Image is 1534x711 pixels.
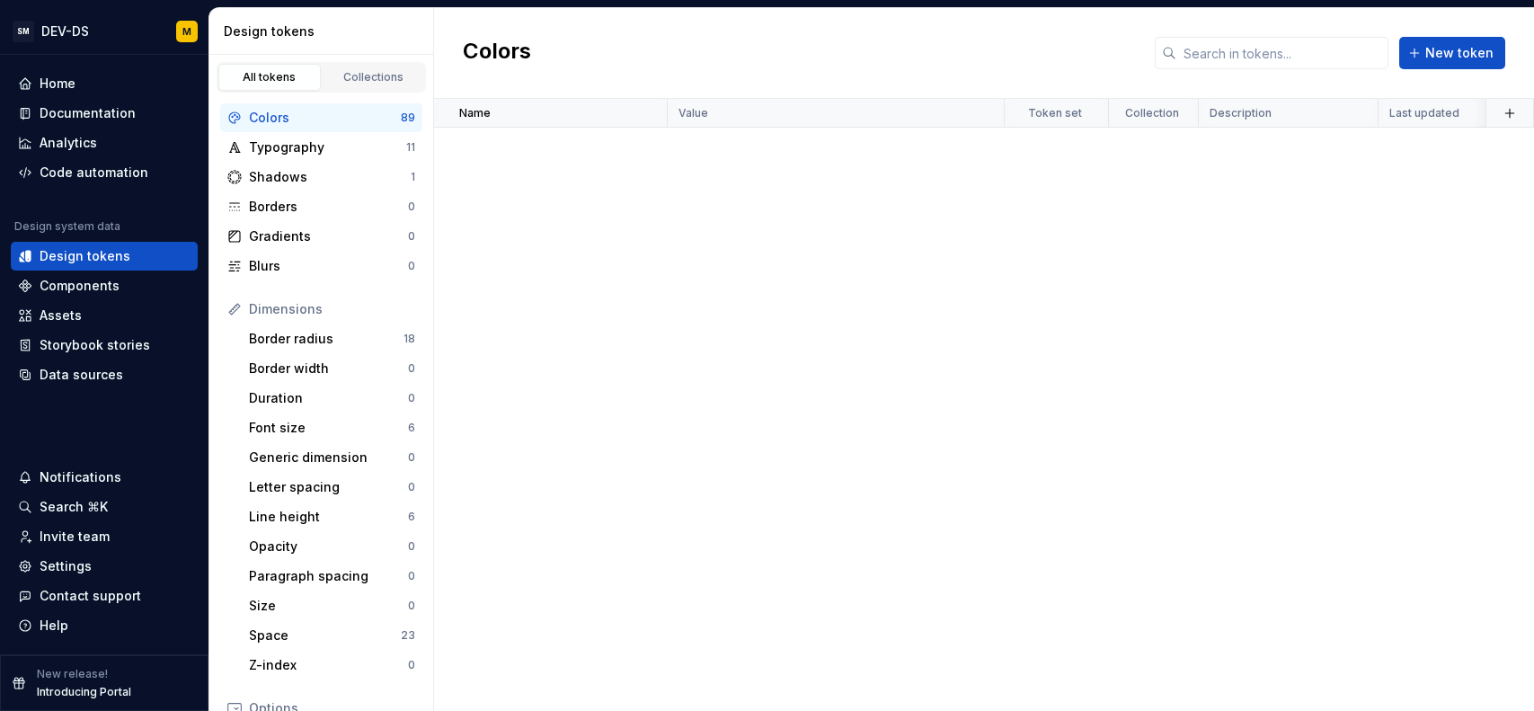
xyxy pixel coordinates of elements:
div: Size [249,597,408,615]
button: Contact support [11,582,198,610]
p: Name [459,106,491,120]
div: Opacity [249,538,408,555]
p: Introducing Portal [37,685,131,699]
div: Contact support [40,587,141,605]
a: Size0 [242,591,422,620]
div: Generic dimension [249,449,408,467]
div: Line height [249,508,408,526]
div: Search ⌘K [40,498,108,516]
div: Settings [40,557,92,575]
button: New token [1399,37,1505,69]
div: 0 [408,391,415,405]
div: 0 [408,361,415,376]
button: Help [11,611,198,640]
a: Generic dimension0 [242,443,422,472]
div: M [182,24,191,39]
div: 0 [408,200,415,214]
div: 0 [408,229,415,244]
a: Border width0 [242,354,422,383]
div: 23 [401,628,415,643]
a: Settings [11,552,198,581]
div: 0 [408,539,415,554]
a: Typography11 [220,133,422,162]
div: 1 [411,170,415,184]
div: Data sources [40,366,123,384]
div: Analytics [40,134,97,152]
div: Notifications [40,468,121,486]
div: Borders [249,198,408,216]
div: Assets [40,307,82,324]
div: 0 [408,569,415,583]
div: Documentation [40,104,136,122]
a: Border radius18 [242,324,422,353]
div: Paragraph spacing [249,567,408,585]
a: Blurs0 [220,252,422,280]
a: Letter spacing0 [242,473,422,502]
a: Borders0 [220,192,422,221]
input: Search in tokens... [1176,37,1388,69]
div: Invite team [40,528,110,546]
div: 0 [408,658,415,672]
p: Description [1210,106,1272,120]
a: Z-index0 [242,651,422,680]
div: Gradients [249,227,408,245]
a: Space23 [242,621,422,650]
div: Font size [249,419,408,437]
div: Design tokens [40,247,130,265]
a: Shadows1 [220,163,422,191]
div: 0 [408,599,415,613]
a: Data sources [11,360,198,389]
a: Invite team [11,522,198,551]
p: Token set [1028,106,1082,120]
div: Components [40,277,120,295]
div: SM [13,21,34,42]
a: Documentation [11,99,198,128]
div: Duration [249,389,408,407]
span: New token [1425,44,1494,62]
div: Home [40,75,75,93]
h2: Colors [463,37,531,69]
a: Assets [11,301,198,330]
div: 0 [408,480,415,494]
a: Storybook stories [11,331,198,360]
p: Last updated [1389,106,1459,120]
div: Collections [329,70,419,84]
a: Line height6 [242,502,422,531]
button: Search ⌘K [11,493,198,521]
div: Design system data [14,219,120,234]
div: Shadows [249,168,411,186]
a: Colors89 [220,103,422,132]
div: Letter spacing [249,478,408,496]
a: Gradients0 [220,222,422,251]
div: 0 [408,259,415,273]
a: Paragraph spacing0 [242,562,422,591]
p: Value [678,106,708,120]
button: SMDEV-DSM [4,12,205,50]
p: Collection [1125,106,1179,120]
div: Z-index [249,656,408,674]
div: Storybook stories [40,336,150,354]
div: 6 [408,510,415,524]
div: Dimensions [249,300,415,318]
div: 0 [408,450,415,465]
div: Space [249,627,401,644]
div: 11 [406,140,415,155]
div: 18 [403,332,415,346]
div: DEV-DS [41,22,89,40]
div: 89 [401,111,415,125]
p: New release! [37,667,108,681]
a: Analytics [11,129,198,157]
a: Opacity0 [242,532,422,561]
a: Code automation [11,158,198,187]
div: All tokens [225,70,315,84]
div: Blurs [249,257,408,275]
button: Notifications [11,463,198,492]
a: Duration0 [242,384,422,413]
a: Font size6 [242,413,422,442]
div: Code automation [40,164,148,182]
a: Home [11,69,198,98]
a: Components [11,271,198,300]
div: Colors [249,109,401,127]
div: Border width [249,360,408,378]
div: Border radius [249,330,403,348]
